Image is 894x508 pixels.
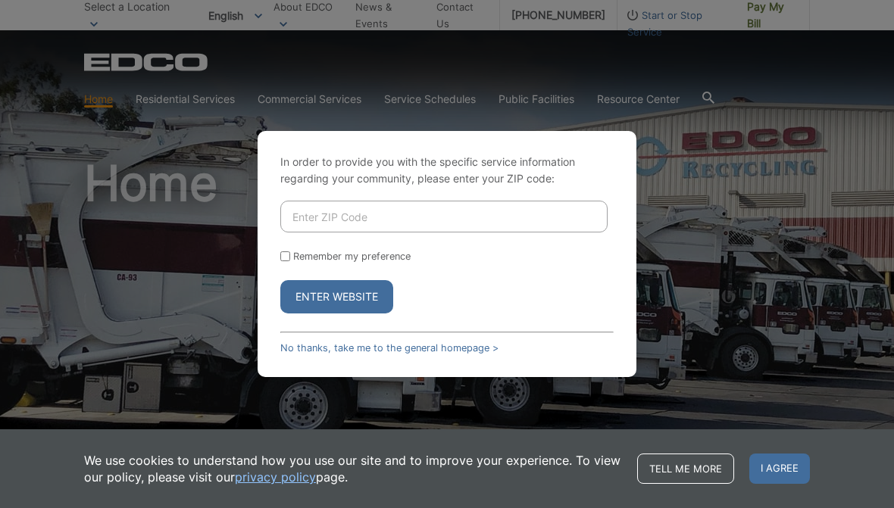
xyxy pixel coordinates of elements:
[280,280,393,313] button: Enter Website
[280,342,499,354] a: No thanks, take me to the general homepage >
[235,469,316,485] a: privacy policy
[637,453,734,484] a: Tell me more
[280,154,614,187] p: In order to provide you with the specific service information regarding your community, please en...
[84,452,622,485] p: We use cookies to understand how you use our site and to improve your experience. To view our pol...
[293,251,411,262] label: Remember my preference
[749,453,810,484] span: I agree
[280,201,608,232] input: Enter ZIP Code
